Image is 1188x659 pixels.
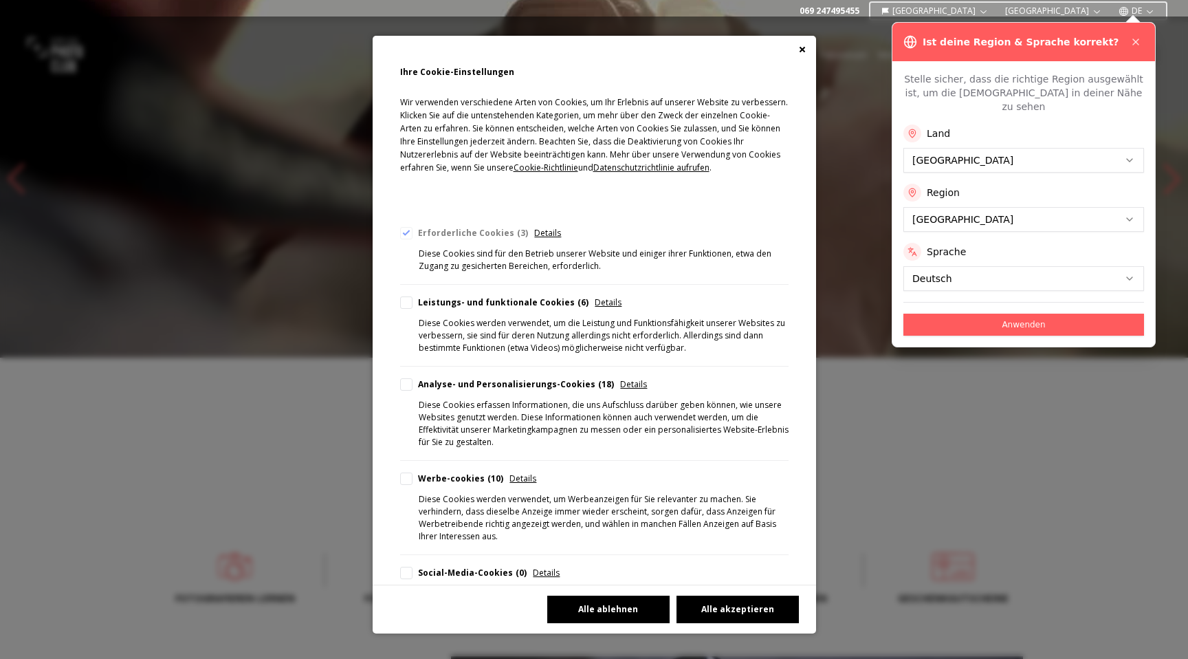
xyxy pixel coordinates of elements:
button: Close [799,46,806,53]
div: Leistungs- und funktionale Cookies [418,296,589,309]
span: Details [595,296,621,309]
div: 18 [598,378,614,391]
div: Diese Cookies erfassen Informationen, die uns Aufschluss darüber geben können, wie unsere Website... [419,399,789,449]
span: Details [533,567,560,579]
div: 6 [577,296,588,309]
p: Wir verwenden verschiedene Arten von Cookies, um Ihr Erlebnis auf unserer Website zu verbessern. ... [400,96,789,195]
span: Datenschutzrichtlinie aufrufen [593,162,709,173]
div: Diese Cookies werden verwendet, um Werbeanzeigen für Sie relevanter zu machen. Sie verhindern, da... [419,493,789,543]
span: Details [509,473,536,485]
div: Analyse- und Personalisierungs-Cookies [418,378,615,391]
div: Diese Cookies sind für den Betrieb unserer Website und einiger ihrer Funktionen, etwa den Zugang ... [419,248,789,272]
button: Alle ablehnen [547,596,670,623]
span: Cookie-Richtlinie [514,162,578,173]
div: 0 [516,567,527,579]
h2: Ihre Cookie-Einstellungen [400,63,789,81]
div: Werbe-cookies [418,473,504,485]
div: Cookie Consent Preferences [373,36,816,634]
div: 3 [517,227,528,239]
button: Alle akzeptieren [676,596,799,623]
div: Social-Media-Cookies [418,567,527,579]
span: Details [534,227,561,239]
div: Diese Cookies werden verwendet, um die Leistung und Funktionsfähigkeit unserer Websites zu verbes... [419,317,789,354]
div: 10 [487,473,503,485]
div: Erforderliche Cookies [418,227,529,239]
span: Details [620,378,647,391]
